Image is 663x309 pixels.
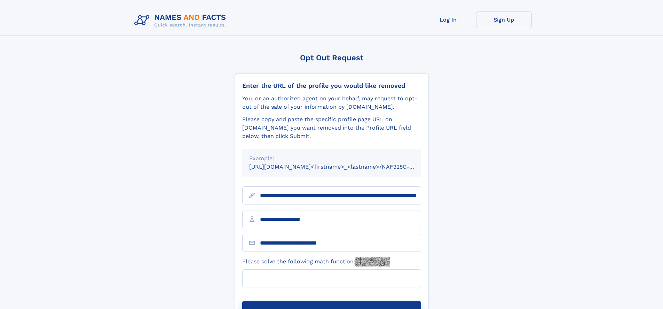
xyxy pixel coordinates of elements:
a: Sign Up [476,11,532,28]
label: Please solve the following math function: [242,257,390,266]
small: [URL][DOMAIN_NAME]<firstname>_<lastname>/NAF325G-xxxxxxxx [249,163,434,170]
div: Opt Out Request [235,53,428,62]
div: You, or an authorized agent on your behalf, may request to opt-out of the sale of your informatio... [242,94,421,111]
div: Example: [249,154,414,163]
div: Enter the URL of the profile you would like removed [242,82,421,90]
div: Please copy and paste the specific profile page URL on [DOMAIN_NAME] you want removed into the Pr... [242,115,421,140]
img: Logo Names and Facts [132,11,232,30]
a: Log In [420,11,476,28]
